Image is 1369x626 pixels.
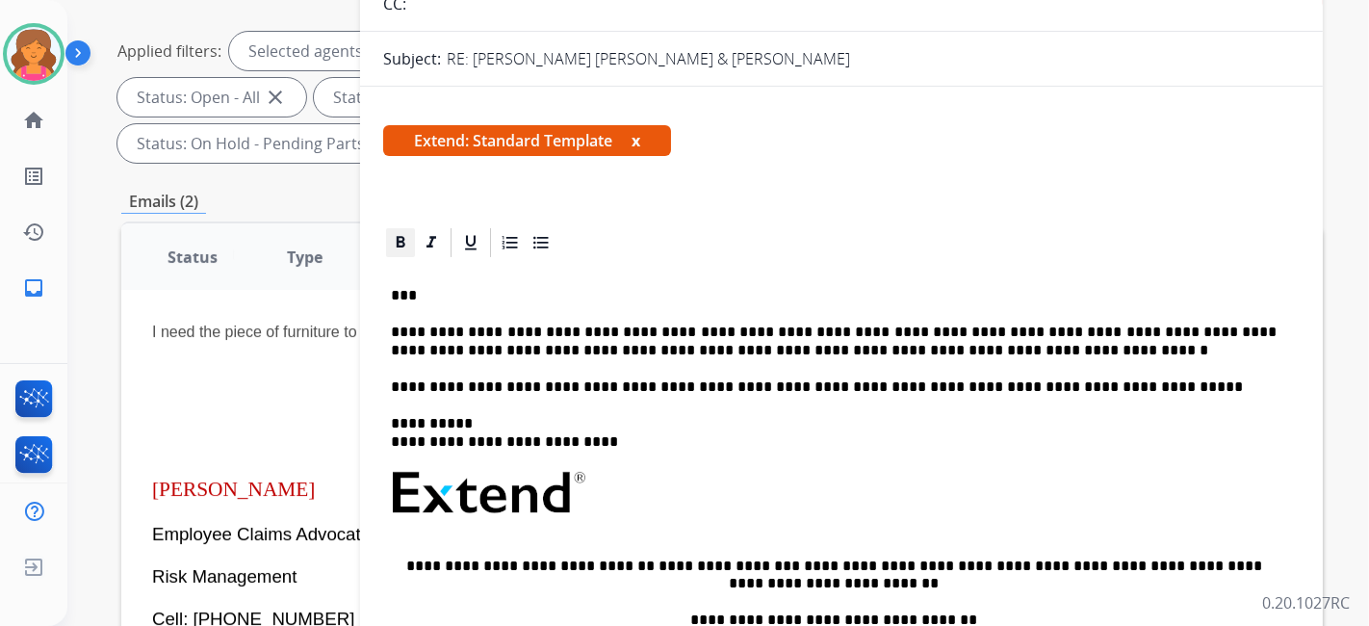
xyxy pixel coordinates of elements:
img: avatar [7,27,61,81]
span: Status [168,246,218,269]
div: Italic [417,228,446,257]
span: Employee Claims Advocate [152,524,371,544]
div: Underline [456,228,485,257]
div: Bold [386,228,415,257]
span: Extend: Standard Template [383,125,671,156]
p: Applied filters: [117,39,221,63]
mat-icon: list_alt [22,165,45,188]
mat-icon: inbox [22,276,45,300]
div: Status: On Hold - Pending Parts [117,124,411,163]
mat-icon: close [264,86,287,109]
p: Emails (2) [121,190,206,214]
div: Selected agents: 1 [229,32,399,70]
div: Bullet List [527,228,555,257]
p: Subject: [383,47,441,70]
p: 0.20.1027RC [1262,591,1350,614]
button: x [632,129,640,152]
span: Type [288,246,323,269]
span: [PERSON_NAME] [152,478,315,501]
mat-icon: home [22,109,45,132]
div: Status: New - Initial [314,78,517,117]
span: Risk Management [152,566,297,587]
div: Ordered List [496,228,525,257]
div: Status: Open - All [117,78,306,117]
p: I need the piece of furniture to be fixed and for that we paid $500. [152,321,1067,344]
p: RE: [PERSON_NAME] [PERSON_NAME] & [PERSON_NAME] [447,47,850,70]
mat-icon: history [22,221,45,244]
